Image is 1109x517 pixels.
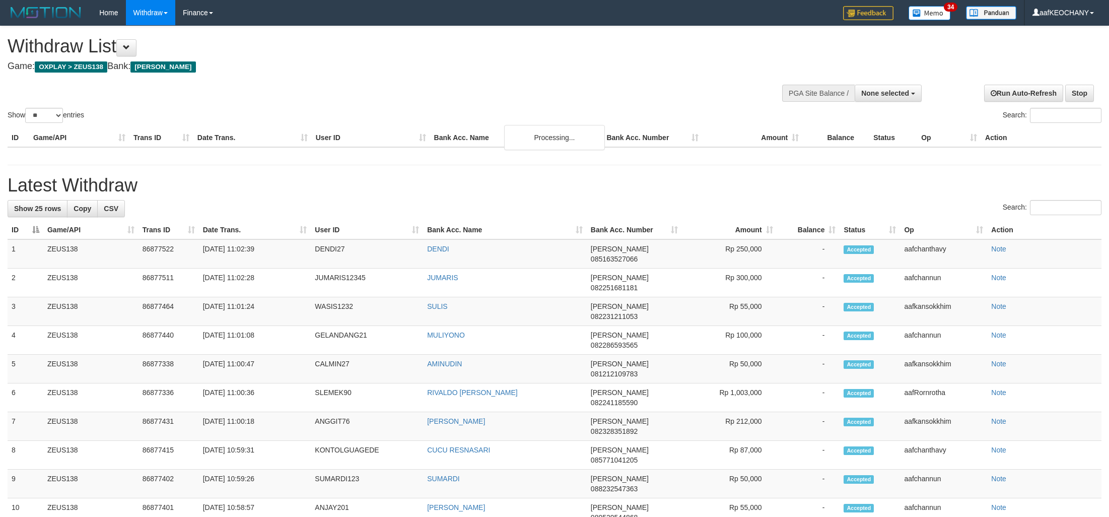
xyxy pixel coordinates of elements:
[8,239,43,269] td: 1
[900,412,987,441] td: aafkansokkhim
[777,239,840,269] td: -
[8,383,43,412] td: 6
[917,128,981,147] th: Op
[900,297,987,326] td: aafkansokkhim
[803,128,869,147] th: Balance
[311,470,423,498] td: SUMARDI123
[900,221,987,239] th: Op: activate to sort column ascending
[591,245,649,253] span: [PERSON_NAME]
[591,389,649,397] span: [PERSON_NAME]
[43,297,138,326] td: ZEUS138
[591,274,649,282] span: [PERSON_NAME]
[138,355,199,383] td: 86877338
[138,221,199,239] th: Trans ID: activate to sort column ascending
[43,470,138,498] td: ZEUS138
[199,355,311,383] td: [DATE] 11:00:47
[8,470,43,498] td: 9
[682,297,777,326] td: Rp 55,000
[67,200,98,217] a: Copy
[591,399,638,407] span: Copy 082241185590 to clipboard
[311,383,423,412] td: SLEMEK90
[43,221,138,239] th: Game/API: activate to sort column ascending
[199,412,311,441] td: [DATE] 11:00:18
[138,412,199,441] td: 86877431
[427,389,517,397] a: RIVALDO [PERSON_NAME]
[311,412,423,441] td: ANGGIT76
[129,128,193,147] th: Trans ID
[311,441,423,470] td: KONTOLGUAGEDE
[311,269,423,297] td: JUMARIS12345
[591,255,638,263] span: Copy 085163527066 to clipboard
[138,470,199,498] td: 86877402
[602,128,703,147] th: Bank Acc. Number
[682,383,777,412] td: Rp 1,003,000
[991,417,1006,425] a: Note
[427,360,462,368] a: AMINUDIN
[703,128,803,147] th: Amount
[427,475,460,483] a: SUMARDI
[991,331,1006,339] a: Note
[199,221,311,239] th: Date Trans.: activate to sort column ascending
[427,245,449,253] a: DENDI
[311,326,423,355] td: GELANDANG21
[138,239,199,269] td: 86877522
[8,5,84,20] img: MOTION_logo.png
[991,389,1006,397] a: Note
[591,427,638,435] span: Copy 082328351892 to clipboard
[427,503,485,511] a: [PERSON_NAME]
[900,326,987,355] td: aafchannun
[981,128,1101,147] th: Action
[29,128,129,147] th: Game/API
[8,355,43,383] td: 5
[427,331,465,339] a: MULIYONO
[844,245,874,254] span: Accepted
[900,355,987,383] td: aafkansokkhim
[199,470,311,498] td: [DATE] 10:59:26
[138,383,199,412] td: 86877336
[984,85,1063,102] a: Run Auto-Refresh
[777,441,840,470] td: -
[74,205,91,213] span: Copy
[844,446,874,455] span: Accepted
[427,417,485,425] a: [PERSON_NAME]
[43,441,138,470] td: ZEUS138
[840,221,900,239] th: Status: activate to sort column ascending
[900,441,987,470] td: aafchanthavy
[591,485,638,493] span: Copy 088232547363 to clipboard
[844,303,874,311] span: Accepted
[777,355,840,383] td: -
[43,239,138,269] td: ZEUS138
[130,61,195,73] span: [PERSON_NAME]
[909,6,951,20] img: Button%20Memo.svg
[8,175,1101,196] h1: Latest Withdraw
[423,221,587,239] th: Bank Acc. Name: activate to sort column ascending
[8,61,729,72] h4: Game: Bank:
[199,441,311,470] td: [DATE] 10:59:31
[43,269,138,297] td: ZEUS138
[8,441,43,470] td: 8
[8,297,43,326] td: 3
[1030,200,1101,215] input: Search:
[8,269,43,297] td: 2
[844,389,874,398] span: Accepted
[427,446,490,454] a: CUCU RESNASARI
[591,284,638,292] span: Copy 082251681181 to clipboard
[991,475,1006,483] a: Note
[1030,108,1101,123] input: Search:
[8,221,43,239] th: ID: activate to sort column descending
[844,475,874,484] span: Accepted
[843,6,893,20] img: Feedback.jpg
[587,221,682,239] th: Bank Acc. Number: activate to sort column ascending
[25,108,63,123] select: Showentries
[8,200,67,217] a: Show 25 rows
[97,200,125,217] a: CSV
[844,360,874,369] span: Accepted
[591,331,649,339] span: [PERSON_NAME]
[777,326,840,355] td: -
[193,128,312,147] th: Date Trans.
[311,239,423,269] td: DENDI27
[782,85,855,102] div: PGA Site Balance /
[777,470,840,498] td: -
[591,312,638,320] span: Copy 082231211053 to clipboard
[682,355,777,383] td: Rp 50,000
